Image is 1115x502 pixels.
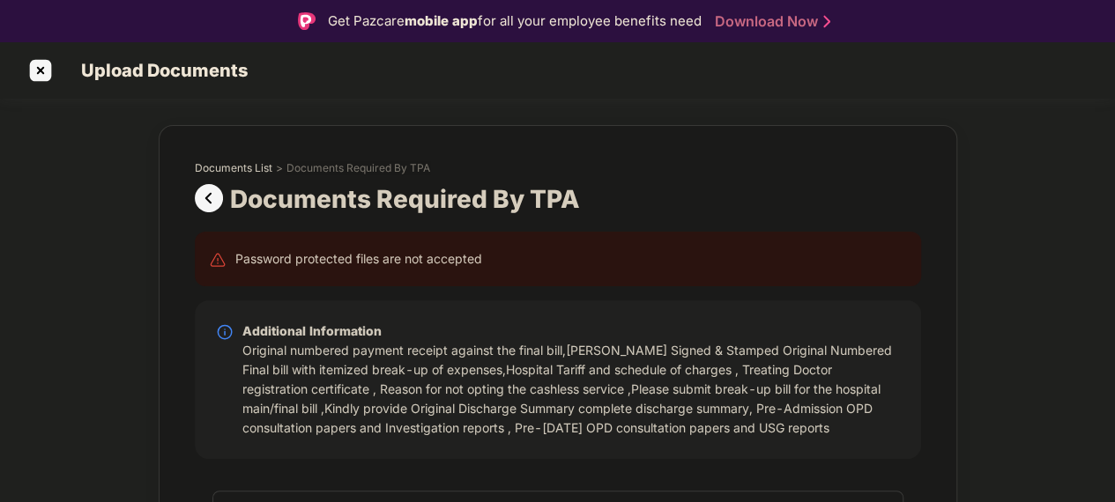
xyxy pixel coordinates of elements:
img: svg+xml;base64,PHN2ZyBpZD0iSW5mby0yMHgyMCIgeG1sbnM9Imh0dHA6Ly93d3cudzMub3JnLzIwMDAvc3ZnIiB3aWR0aD... [216,323,234,341]
img: svg+xml;base64,PHN2ZyB4bWxucz0iaHR0cDovL3d3dy53My5vcmcvMjAwMC9zdmciIHdpZHRoPSIyNCIgaGVpZ2h0PSIyNC... [209,251,227,269]
div: Documents Required By TPA [286,161,430,175]
div: Password protected files are not accepted [235,249,482,269]
img: svg+xml;base64,PHN2ZyBpZD0iUHJldi0zMngzMiIgeG1sbnM9Imh0dHA6Ly93d3cudzMub3JnLzIwMDAvc3ZnIiB3aWR0aD... [195,184,230,212]
div: > [276,161,283,175]
b: Additional Information [242,323,382,338]
img: Stroke [823,12,830,31]
strong: mobile app [405,12,478,29]
div: Original numbered payment receipt against the final bill,[PERSON_NAME] Signed & Stamped Original ... [242,341,900,438]
span: Upload Documents [63,60,256,81]
img: Logo [298,12,316,30]
div: Documents List [195,161,272,175]
div: Documents Required By TPA [230,184,587,214]
a: Download Now [715,12,825,31]
img: svg+xml;base64,PHN2ZyBpZD0iQ3Jvc3MtMzJ4MzIiIHhtbG5zPSJodHRwOi8vd3d3LnczLm9yZy8yMDAwL3N2ZyIgd2lkdG... [26,56,55,85]
div: Get Pazcare for all your employee benefits need [328,11,702,32]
